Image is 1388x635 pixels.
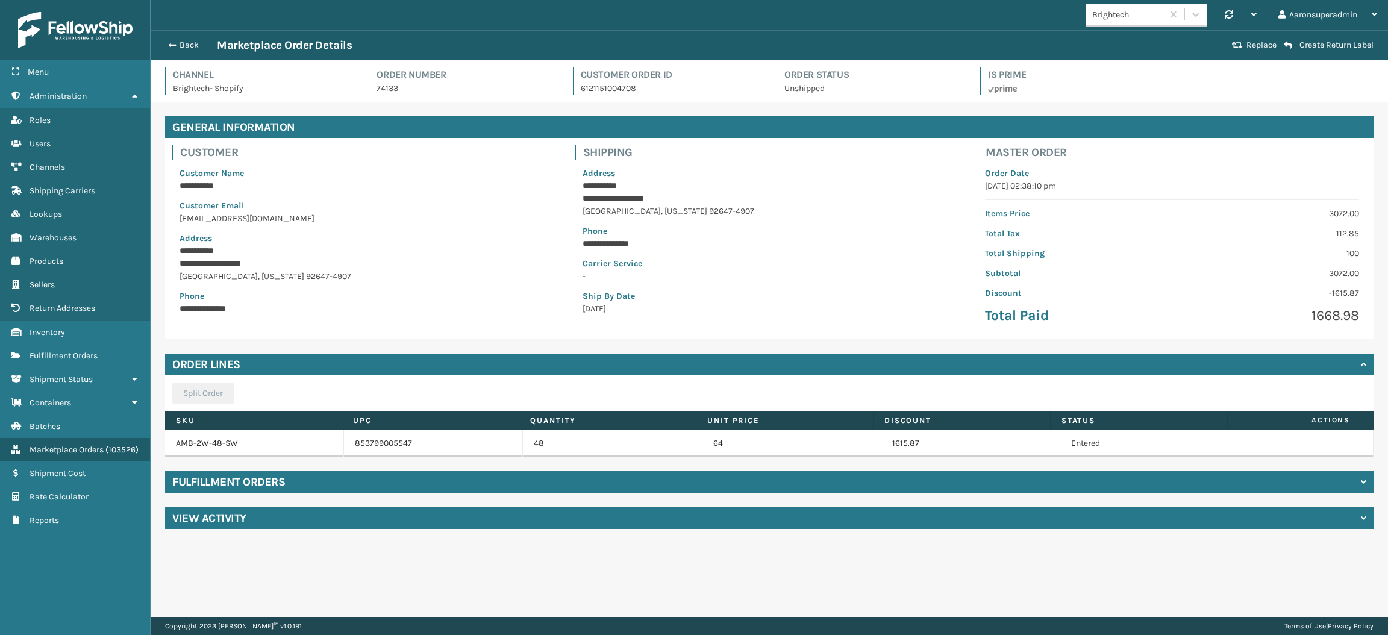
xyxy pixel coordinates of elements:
span: Address [180,233,212,243]
span: Lookups [30,209,62,219]
span: Sellers [30,280,55,290]
a: Privacy Policy [1328,622,1374,630]
button: Split Order [172,383,234,404]
h4: General Information [165,116,1374,138]
span: Menu [28,67,49,77]
label: UPC [353,415,508,426]
p: Phone [180,290,554,302]
label: Unit Price [707,415,862,426]
h4: Customer Order Id [581,67,762,82]
td: Entered [1060,430,1239,457]
span: Roles [30,115,51,125]
label: Quantity [530,415,685,426]
span: Address [583,168,615,178]
p: Customer Email [180,199,554,212]
span: Users [30,139,51,149]
p: 1668.98 [1180,307,1359,325]
span: Actions [1231,410,1357,430]
span: Return Addresses [30,303,95,313]
span: Reports [30,515,59,525]
button: Replace [1228,40,1280,51]
span: Batches [30,421,60,431]
i: Replace [1232,41,1243,49]
td: 853799005547 [344,430,523,457]
p: 100 [1180,247,1359,260]
p: 6121151004708 [581,82,762,95]
p: Copyright 2023 [PERSON_NAME]™ v 1.0.191 [165,617,302,635]
p: [EMAIL_ADDRESS][DOMAIN_NAME] [180,212,554,225]
span: Shipment Cost [30,468,86,478]
button: Back [161,40,217,51]
p: Order Date [985,167,1359,180]
p: [GEOGRAPHIC_DATA] , [US_STATE] 92647-4907 [583,205,957,217]
p: 3072.00 [1180,267,1359,280]
h4: Shipping [583,145,964,160]
h4: View Activity [172,511,246,525]
span: Warehouses [30,233,77,243]
h4: Channel [173,67,354,82]
p: [DATE] [583,302,957,315]
span: Inventory [30,327,65,337]
p: Ship By Date [583,290,957,302]
span: Shipping Carriers [30,186,95,196]
a: Terms of Use [1284,622,1326,630]
p: Items Price [985,207,1164,220]
p: Subtotal [985,267,1164,280]
p: 112.85 [1180,227,1359,240]
span: ( 103526 ) [105,445,139,455]
h4: Master Order [986,145,1366,160]
p: Brightech- Shopify [173,82,354,95]
h4: Order Lines [172,357,240,372]
p: Total Tax [985,227,1164,240]
p: Carrier Service [583,257,957,270]
p: -1615.87 [1180,287,1359,299]
h4: Customer [180,145,561,160]
p: Total Shipping [985,247,1164,260]
p: Total Paid [985,307,1164,325]
td: 48 [523,430,702,457]
span: Products [30,256,63,266]
p: Phone [583,225,957,237]
p: 74133 [377,82,558,95]
div: | [1284,617,1374,635]
span: Fulfillment Orders [30,351,98,361]
span: Administration [30,91,87,101]
div: Brightech [1092,8,1164,21]
p: 3072.00 [1180,207,1359,220]
span: Channels [30,162,65,172]
i: Create Return Label [1284,40,1292,50]
button: Create Return Label [1280,40,1377,51]
p: Discount [985,287,1164,299]
p: Unshipped [784,82,966,95]
h4: Is Prime [988,67,1169,82]
span: Shipment Status [30,374,93,384]
span: Marketplace Orders [30,445,104,455]
p: Customer Name [180,167,554,180]
p: - [583,270,957,283]
p: [DATE] 02:38:10 pm [985,180,1359,192]
img: logo [18,12,133,48]
h4: Order Status [784,67,966,82]
span: Containers [30,398,71,408]
label: SKU [176,415,331,426]
td: 1615.87 [881,430,1060,457]
a: AMB-2W-48-SW [176,438,238,448]
label: Status [1061,415,1216,426]
span: Rate Calculator [30,492,89,502]
h4: Fulfillment Orders [172,475,285,489]
h4: Order Number [377,67,558,82]
p: [GEOGRAPHIC_DATA] , [US_STATE] 92647-4907 [180,270,554,283]
label: Discount [884,415,1039,426]
h3: Marketplace Order Details [217,38,352,52]
td: 64 [702,430,881,457]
